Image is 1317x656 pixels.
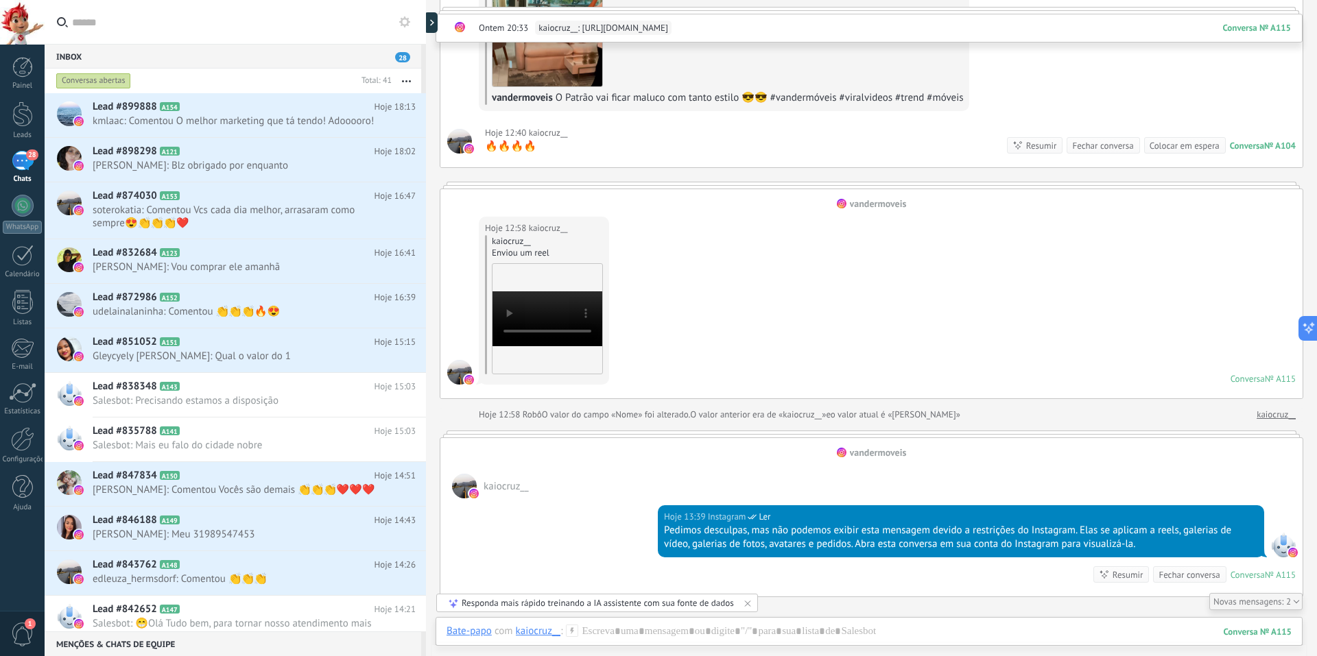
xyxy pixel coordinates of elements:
[93,159,390,172] span: [PERSON_NAME]: Blz obrigado por enquanto
[74,206,84,215] img: instagram.svg
[1265,569,1296,581] div: № A115
[485,140,568,154] div: 🔥🔥🔥🔥
[74,574,84,584] img: instagram.svg
[160,471,180,480] span: A150
[826,408,960,422] span: eo valor atual é «[PERSON_NAME]»
[74,161,84,171] img: instagram.svg
[93,572,390,585] span: edleuza_hermsdorf: Comentou 👏👏👏
[542,408,691,422] span: O valor do campo «Nome» foi alterado.
[160,426,180,435] span: A141
[160,605,180,614] span: A147
[93,145,157,158] span: Lead #898298
[556,91,964,104] span: O Patrão vai ficar maluco com tanto estilo 😎😎 #vandermóveis #viralvideos #trend #móveis
[1264,140,1296,151] div: № A104
[160,191,180,200] span: A153
[160,293,180,302] span: A152
[395,52,410,62] span: 28
[93,204,390,230] span: soterokatia: Comentou Vcs cada dia melhor, arrasaram como sempre😍👏👏👏❤️
[45,596,426,652] a: Lead #842652 A147 Hoje 14:21 Salesbot: 😁Olá Tudo bem, para tornar nosso atendimento mais rápido e...
[160,248,180,257] span: A123
[479,408,523,422] div: Hoje 12:58
[375,603,416,616] span: Hoje 14:21
[837,448,846,457] img: instagram.svg
[1150,139,1220,152] div: Colocar em espera
[74,619,84,629] img: instagram.svg
[160,102,180,111] span: A154
[484,480,529,493] span: kaiocruz__
[56,73,131,89] div: Conversas abertas
[529,221,568,235] span: kaiocruz__
[447,129,472,154] span: kaiocruz__
[93,528,390,541] span: [PERSON_NAME]: Meu 31989547453
[3,82,43,90] div: Painel
[93,260,390,274] span: [PERSON_NAME]: Vou comprar ele amanhã
[492,263,603,374] a: Your browser does not support the video tag.
[93,350,390,363] span: Gleycyely [PERSON_NAME]: Qual o valor do 1
[93,513,157,527] span: Lead #846188
[1159,568,1220,581] div: Fechar conversa
[160,147,180,156] span: A121
[375,100,416,114] span: Hoje 18:13
[74,307,84,317] img: instagram.svg
[45,182,426,239] a: Lead #874030 A153 Hoje 16:47 soterokatia: Comentou Vcs cada dia melhor, arrasaram como sempre😍👏👏👏❤️
[1231,373,1265,385] div: Conversa
[74,530,84,539] img: instagram.svg
[356,74,392,88] div: Total: 41
[160,560,180,569] span: A148
[45,631,421,656] div: Menções & Chats de equipe
[93,617,390,643] span: Salesbot: 😁Olá Tudo bem, para tornar nosso atendimento mais rápido e dinâmico entre em contato co...
[708,510,746,524] span: Instagram
[1231,569,1265,581] div: Conversa
[375,513,416,527] span: Hoje 14:43
[93,603,157,616] span: Lead #842652
[485,126,529,140] div: Hoje 12:40
[375,335,416,349] span: Hoje 15:15
[3,221,42,234] div: WhatsApp
[560,624,562,638] span: :
[74,352,84,361] img: instagram.svg
[1271,533,1296,557] span: Instagram
[160,515,180,524] span: A149
[93,439,390,452] span: Salesbot: Mais eu falo do cidade nobre
[375,558,416,572] span: Hoje 14:26
[447,360,472,385] span: kaiocruz__
[45,138,426,182] a: Lead #898298 A121 Hoje 18:02 [PERSON_NAME]: Blz obrigado por enquanto
[492,91,553,104] span: vandermoveis
[3,407,43,416] div: Estatísticas
[529,126,568,140] span: kaiocruz__
[93,100,157,114] span: Lead #899888
[485,221,529,235] div: Hoje 12:58
[1288,548,1298,557] img: instagram.svg
[74,441,84,450] img: instagram.svg
[375,469,416,483] span: Hoje 14:51
[375,291,416,304] span: Hoje 16:39
[375,145,416,158] span: Hoje 18:02
[74,485,84,495] img: instagram.svg
[1209,593,1303,610] div: 2
[1257,408,1296,422] a: kaiocruz__
[1113,568,1143,581] div: Resumir
[850,197,907,210] div: vandermoveis
[424,12,438,33] div: Mostrar
[160,382,180,391] span: A143
[837,199,846,208] img: instagram.svg
[464,144,474,154] img: instagram.svg
[469,489,479,498] img: instagram.svg
[455,22,465,32] img: instagram.svg
[3,455,43,464] div: Configurações
[462,597,734,609] div: Responda mais rápido treinando a IA assistente com sua fonte de dados
[850,446,907,459] div: vandermoveis
[1230,140,1264,151] div: Conversa
[45,462,426,506] a: Lead #847834 A150 Hoje 14:51 [PERSON_NAME]: Comentou Vocês são demais 👏👏👏❤️❤️❤️
[1224,626,1292,637] div: 115
[45,93,426,137] a: Lead #899888 A154 Hoje 18:13 kmlaac: Comentou O melhor marketing que tá tendo! Adooooro!
[495,624,513,638] span: com
[3,363,43,372] div: E-mail
[74,263,84,272] img: instagram.svg
[3,175,43,184] div: Chats
[516,624,561,637] div: kaiocruz__
[375,189,416,203] span: Hoje 16:47
[664,524,1258,551] div: Pedimos desculpas, mas não podemos exibir esta mensagem devido a restrições do Instagram. Elas se...
[93,335,157,349] span: Lead #851052
[160,337,180,346] span: A151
